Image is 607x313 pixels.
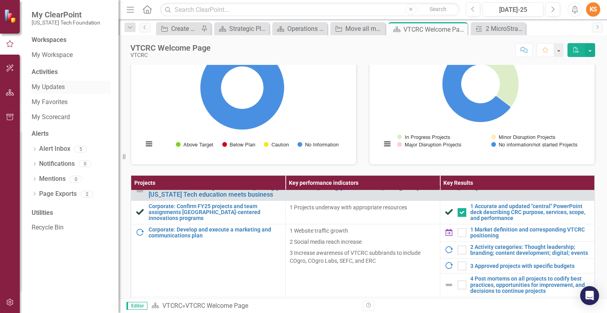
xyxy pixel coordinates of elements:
a: 3 Approved projects with specific budgets [470,263,590,269]
img: In Progress [444,245,454,255]
td: Double-Click to Edit Right Click for Context Menu [131,201,286,224]
button: View chart menu, Chart [382,138,393,150]
img: Not Defined [444,280,454,290]
img: In Progress [135,228,145,237]
td: Double-Click to Edit Right Click for Context Menu [440,241,594,259]
td: Double-Click to Edit Right Click for Context Menu [440,259,594,273]
a: Operations Welcome Page [274,24,325,34]
span: My ClearPoint [32,10,100,19]
path: Major Disruption Projects, 0. [496,96,511,107]
a: 1 Accurate and updated "central" PowerPoint deck describing CRC purpose, services, scope, and per... [470,203,590,222]
td: Double-Click to Edit Right Click for Context Menu [131,224,286,297]
div: [DATE]-25 [485,5,541,15]
svg: Interactive chart [139,38,345,156]
span: Editor [126,302,147,310]
a: My Scorecard [32,113,111,122]
a: Move all major real estate assets to third-party property management [332,24,383,34]
img: Completed [444,208,454,217]
path: In Progress Projects, 6. [481,46,519,106]
small: [US_STATE] Tech Foundation [32,19,100,26]
div: 0 [70,176,82,182]
a: 2 MicroStrategy data model additions for budget [473,24,524,34]
a: 2 Activity categories: Thought leadership; branding; content development; digital; events [470,244,590,256]
a: My Workspace [32,51,111,60]
a: Recycle Bin [32,223,111,232]
button: Show Below Plan [222,142,255,148]
div: 2 MicroStrategy data model additions for budget [486,24,524,34]
div: 0 [79,161,91,167]
text: No information/not started Projects [499,142,577,148]
td: Double-Click to Edit Right Click for Context Menu [440,297,594,311]
div: Strategic Plan [229,24,267,34]
a: Notifications [39,159,75,169]
button: Show Caution [264,142,289,148]
p: 1 Projects underway with appropriate resources [290,203,436,211]
button: KS [586,2,600,17]
div: Alerts [32,129,111,138]
img: Upcoming [444,228,454,237]
div: Chart. Highcharts interactive chart. [139,38,348,156]
button: Show Above Target [176,142,213,148]
button: Show No information/not started Projects [491,142,577,148]
div: Move all major real estate assets to third-party property management [345,24,383,34]
div: 5 [74,146,87,152]
a: Alert Inbox [39,144,70,154]
a: Corporate: Confirm FY25 projects and team assignments [GEOGRAPHIC_DATA]-centered innovations prog... [149,203,281,222]
span: Search [430,6,447,12]
a: Corporate: Develop and execute a marketing and communications plan [149,227,281,239]
svg: Interactive chart [377,38,584,156]
a: Mentions [39,175,66,184]
button: Show No Information [298,142,338,148]
button: Show In Progress Projects [397,134,450,140]
div: » [151,302,357,311]
img: Not Defined [135,186,145,196]
button: View chart menu, Chart [143,138,155,150]
img: Completed [135,208,145,217]
a: Create a real estate document repository [158,24,199,34]
div: Workspaces [32,36,66,45]
a: Strategic Plan [216,24,267,34]
p: 3 Increase awareness of VTCRC subbrands to include COgro, COgro Labs, SEFC, and ERC [290,247,436,265]
img: In Progress [444,261,454,271]
div: Open Intercom Messenger [580,286,599,305]
p: 2 Social media reach increase [290,236,436,247]
div: Chart. Highcharts interactive chart. [377,38,586,156]
div: Operations Welcome Page [287,24,325,34]
button: Show Major Disruption Projects [397,142,461,148]
div: VTCRC Welcome Page [403,25,466,34]
button: Search [418,4,458,15]
div: VTCRC [130,52,211,58]
path: No information/not started Projects, 11. [442,46,511,122]
div: VTCRC Welcome Page [130,44,211,52]
p: 1 Website traffic growth [290,227,436,236]
img: ClearPoint Strategy [4,8,19,23]
td: Double-Click to Edit Right Click for Context Menu [440,201,594,224]
button: Show Minor Disruption Projects [491,134,555,140]
a: 4 Post mortems on all projects to codify best practices, opportunities for improvement, and decis... [470,276,590,294]
div: Activities [32,68,111,77]
div: Utilities [32,209,111,218]
text: Below Plan [230,142,255,148]
a: Page Exports [39,190,77,199]
button: [DATE]-25 [483,2,543,17]
td: Double-Click to Edit [285,201,440,224]
input: Search ClearPoint... [160,3,460,17]
path: No Information, 3. [200,46,284,130]
div: 2 [81,191,93,197]
td: Double-Click to Edit [285,224,440,297]
div: VTCRC Welcome Page [185,302,248,309]
a: My Favorites [32,98,111,107]
div: Create a real estate document repository [171,24,199,34]
a: 1 Position locations in [GEOGRAPHIC_DATA], [GEOGRAPHIC_DATA], [GEOGRAPHIC_DATA], and [GEOGRAPHIC_... [149,184,590,198]
text: Minor Disruption Projects [499,135,555,140]
a: 1 Market definition and corresponding VTCRC positioning [470,227,590,239]
a: My Updates [32,83,111,92]
a: VTCRC [162,302,182,309]
td: Double-Click to Edit Right Click for Context Menu [440,273,594,297]
td: Double-Click to Edit Right Click for Context Menu [440,224,594,241]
